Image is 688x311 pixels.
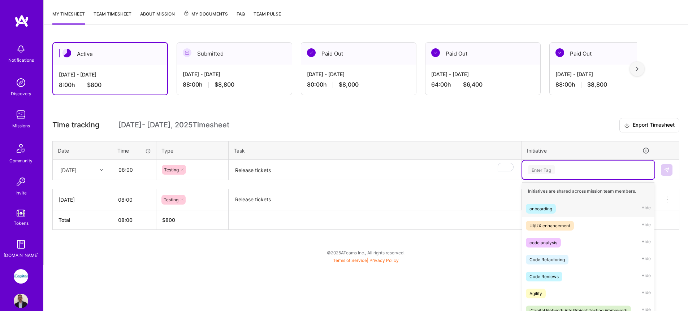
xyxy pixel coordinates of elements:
div: Code Reviews [529,273,559,280]
div: onboarding [529,205,552,213]
input: HH:MM [113,160,156,179]
div: 88:00 h [555,81,659,88]
span: Hide [641,204,651,214]
div: Discovery [11,90,31,97]
th: Type [156,141,229,160]
div: Enter Tag [528,164,555,175]
div: Tokens [14,219,29,227]
a: My Documents [183,10,228,25]
span: My Documents [183,10,228,18]
div: [DATE] - [DATE] [431,70,535,78]
span: Testing [164,197,178,202]
div: Paid Out [425,43,540,65]
img: Submitted [183,48,191,57]
div: [DATE] - [DATE] [307,70,410,78]
a: Privacy Policy [369,258,399,263]
span: | [333,258,399,263]
span: Team Pulse [254,11,281,17]
div: [DATE] [60,166,77,174]
i: icon Download [624,122,630,129]
img: Invite [14,175,28,189]
div: 80:00 h [307,81,410,88]
img: bell [14,42,28,56]
a: Team Pulse [254,10,281,25]
div: [DATE] - [DATE] [183,70,286,78]
span: $6,400 [463,81,483,88]
div: Active [53,43,167,65]
button: Export Timesheet [619,118,679,132]
a: User Avatar [12,294,30,308]
div: Invite [16,189,27,197]
span: $ 800 [162,217,175,223]
div: Time [117,147,151,154]
div: Community [9,157,33,165]
img: Paid Out [307,48,316,57]
th: 08:00 [112,210,156,230]
div: [DATE] [59,196,106,203]
div: [DATE] - [DATE] [59,71,161,78]
div: Paid Out [550,43,665,65]
span: [DATE] - [DATE] , 2025 Timesheet [118,121,229,130]
a: My timesheet [52,10,85,25]
input: HH:MM [112,190,156,209]
div: 64:00 h [431,81,535,88]
span: $8,800 [587,81,607,88]
th: Date [53,141,112,160]
img: Paid Out [431,48,440,57]
span: Hide [641,238,651,248]
img: tokens [17,210,25,216]
div: UI/UX enhancement [529,222,570,229]
img: iCapital: Building an Alternative Investment Marketplace [14,269,28,284]
span: Hide [641,221,651,231]
img: User Avatar [14,294,28,308]
div: 88:00 h [183,81,286,88]
i: icon Chevron [100,168,103,172]
span: $8,800 [215,81,234,88]
img: Active [62,49,71,57]
div: Missions [12,122,30,130]
div: code analysis [529,239,557,246]
span: Hide [641,272,651,281]
img: discovery [14,75,28,90]
span: Hide [641,255,651,264]
span: $800 [87,81,101,89]
div: Agility [529,290,542,297]
div: Code Refactoring [529,256,565,263]
a: Terms of Service [333,258,367,263]
img: right [636,66,639,71]
img: teamwork [14,108,28,122]
img: Community [12,140,30,157]
a: About Mission [140,10,175,25]
span: Time tracking [52,121,99,130]
img: Submit [664,167,670,173]
div: Submitted [177,43,292,65]
div: Paid Out [301,43,416,65]
a: Team timesheet [94,10,131,25]
div: Notifications [8,56,34,64]
a: FAQ [237,10,245,25]
span: $8,000 [339,81,359,88]
textarea: To enrich screen reader interactions, please activate Accessibility in Grammarly extension settings [229,161,521,180]
div: © 2025 ATeams Inc., All rights reserved. [43,244,688,262]
div: Initiatives are shared across mission team members. [522,182,654,200]
div: [DOMAIN_NAME] [4,251,39,259]
img: logo [14,14,29,27]
span: Testing [164,167,179,172]
div: Initiative [527,146,650,155]
img: guide book [14,237,28,251]
span: Hide [641,289,651,298]
div: 8:00 h [59,81,161,89]
a: iCapital: Building an Alternative Investment Marketplace [12,269,30,284]
th: Total [53,210,112,230]
th: Task [229,141,522,160]
textarea: Release tickets [229,190,521,210]
img: Paid Out [555,48,564,57]
div: [DATE] - [DATE] [555,70,659,78]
